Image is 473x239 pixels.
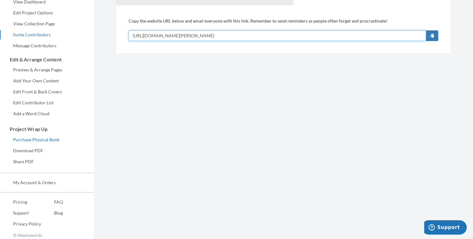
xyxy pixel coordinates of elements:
[0,126,94,132] h3: Project Wrap Up
[41,197,63,207] a: FAQ
[0,57,94,62] h3: Edit & Arrange Content
[424,220,467,236] iframe: Opens a widget where you can chat to one of our agents
[41,208,63,218] a: Blog
[129,18,438,41] div: Copy the website URL below and email everyone with this link. Remember to send reminders as peopl...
